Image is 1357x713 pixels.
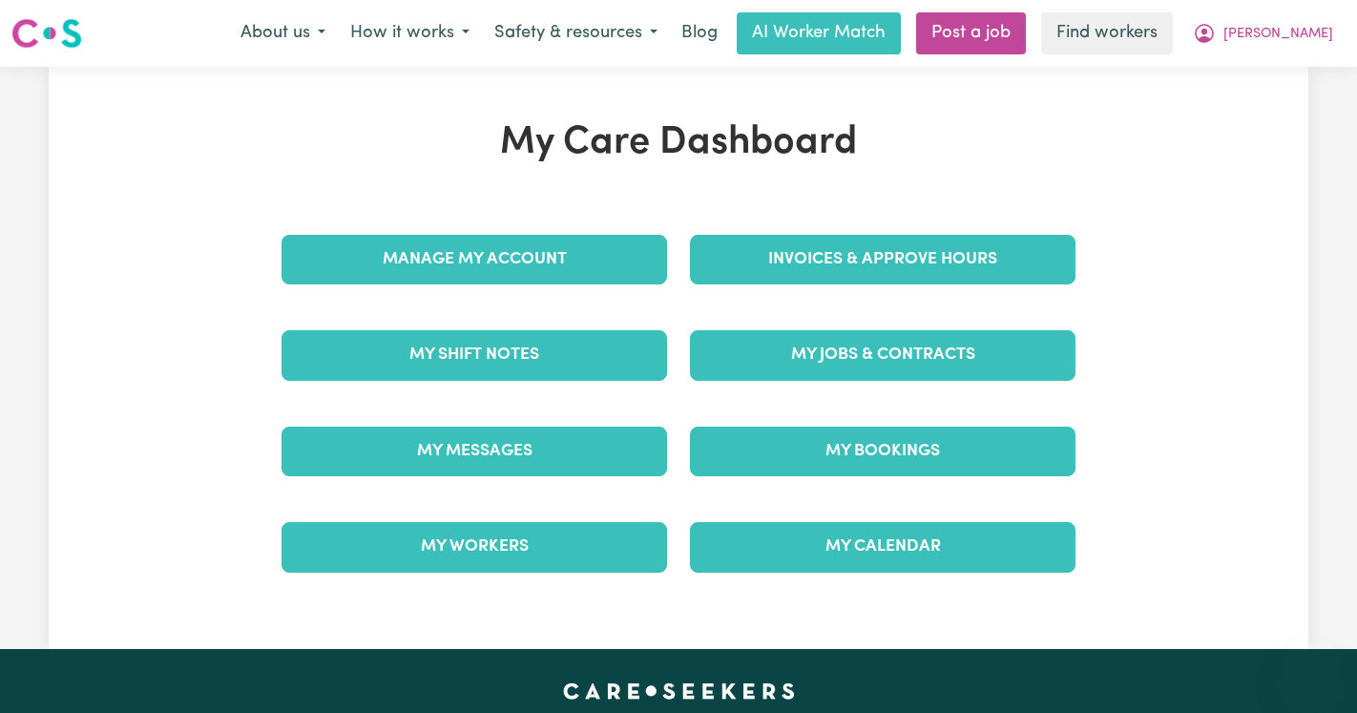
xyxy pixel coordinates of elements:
[228,13,338,53] button: About us
[282,235,667,284] a: Manage My Account
[690,522,1075,572] a: My Calendar
[1281,637,1342,698] iframe: Button to launch messaging window
[737,12,901,54] a: AI Worker Match
[282,427,667,476] a: My Messages
[690,235,1075,284] a: Invoices & Approve Hours
[690,427,1075,476] a: My Bookings
[338,13,482,53] button: How it works
[482,13,670,53] button: Safety & resources
[1180,13,1346,53] button: My Account
[282,330,667,380] a: My Shift Notes
[11,11,82,55] a: Careseekers logo
[1223,24,1333,45] span: [PERSON_NAME]
[670,12,729,54] a: Blog
[1041,12,1173,54] a: Find workers
[11,16,82,51] img: Careseekers logo
[282,522,667,572] a: My Workers
[690,330,1075,380] a: My Jobs & Contracts
[563,683,795,699] a: Careseekers home page
[916,12,1026,54] a: Post a job
[270,120,1087,166] h1: My Care Dashboard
